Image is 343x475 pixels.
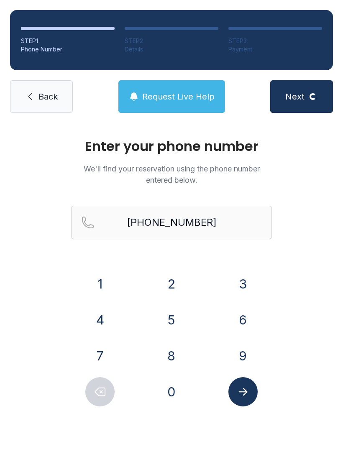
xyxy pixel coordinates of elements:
[71,163,272,186] p: We'll find your reservation using the phone number entered below.
[21,37,115,45] div: STEP 1
[228,341,258,370] button: 9
[228,305,258,335] button: 6
[125,37,218,45] div: STEP 2
[38,91,58,102] span: Back
[157,269,186,299] button: 2
[157,341,186,370] button: 8
[142,91,215,102] span: Request Live Help
[228,377,258,406] button: Submit lookup form
[157,305,186,335] button: 5
[228,37,322,45] div: STEP 3
[125,45,218,54] div: Details
[21,45,115,54] div: Phone Number
[285,91,305,102] span: Next
[85,341,115,370] button: 7
[71,206,272,239] input: Reservation phone number
[71,140,272,153] h1: Enter your phone number
[228,269,258,299] button: 3
[228,45,322,54] div: Payment
[85,377,115,406] button: Delete number
[157,377,186,406] button: 0
[85,269,115,299] button: 1
[85,305,115,335] button: 4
